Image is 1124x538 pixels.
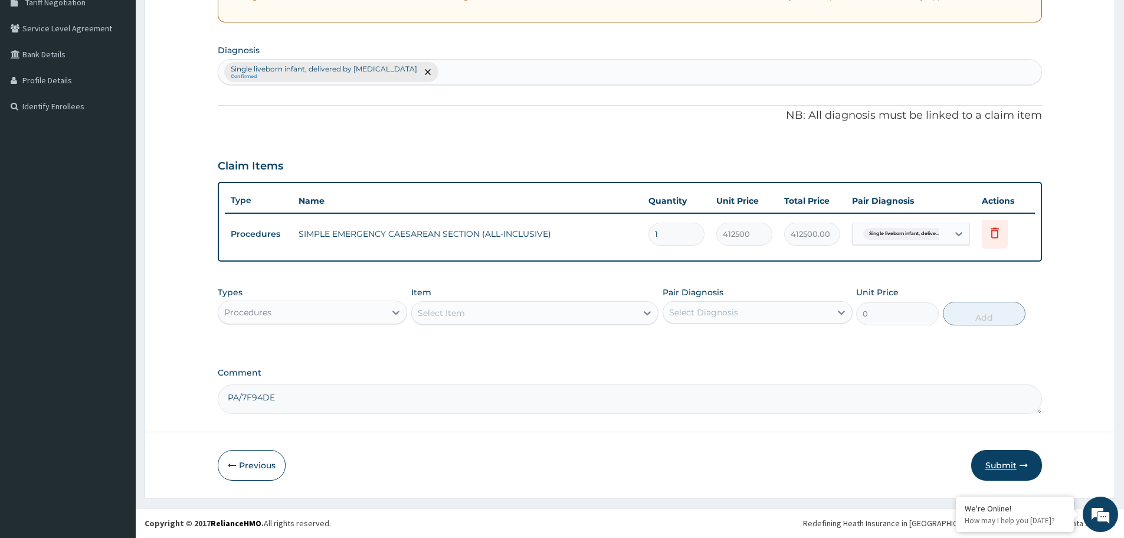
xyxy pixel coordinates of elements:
[943,302,1025,325] button: Add
[6,322,225,364] textarea: Type your message and hit 'Enter'
[293,222,643,246] td: SIMPLE EMERGENCY CAESAREAN SECTION (ALL-INCLUSIVE)
[231,64,417,74] p: Single liveborn infant, delivered by [MEDICAL_DATA]
[710,189,778,213] th: Unit Price
[803,517,1115,529] div: Redefining Heath Insurance in [GEOGRAPHIC_DATA] using Telemedicine and Data Science!
[856,286,899,298] label: Unit Price
[863,228,945,240] span: Single liveborn infant, delive...
[411,286,431,298] label: Item
[965,503,1065,514] div: We're Online!
[218,450,286,481] button: Previous
[225,223,293,245] td: Procedures
[136,508,1124,538] footer: All rights reserved.
[22,59,48,89] img: d_794563401_company_1708531726252_794563401
[61,66,198,81] div: Chat with us now
[422,67,433,77] span: remove selection option
[194,6,222,34] div: Minimize live chat window
[669,307,738,318] div: Select Diagnosis
[218,288,243,298] label: Types
[218,368,1042,378] label: Comment
[145,518,264,529] strong: Copyright © 2017 .
[211,518,261,529] a: RelianceHMO
[846,189,976,213] th: Pair Diagnosis
[68,149,163,268] span: We're online!
[224,307,271,318] div: Procedures
[778,189,846,213] th: Total Price
[971,450,1042,481] button: Submit
[218,44,260,56] label: Diagnosis
[225,190,293,211] th: Type
[293,189,643,213] th: Name
[418,307,465,319] div: Select Item
[663,286,723,298] label: Pair Diagnosis
[976,189,1035,213] th: Actions
[218,160,283,173] h3: Claim Items
[643,189,710,213] th: Quantity
[231,74,417,80] small: Confirmed
[218,108,1042,123] p: NB: All diagnosis must be linked to a claim item
[965,516,1065,526] p: How may I help you today?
